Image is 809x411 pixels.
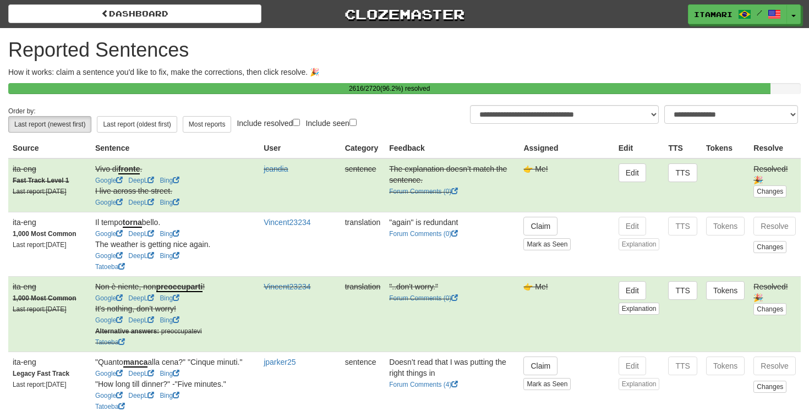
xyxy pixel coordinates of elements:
button: Explanation [619,378,660,390]
small: Last report: [DATE] [13,381,67,388]
small: Order by: [8,107,36,115]
button: TTS [668,281,697,300]
a: Tatoeba [95,338,125,346]
button: Edit [619,163,646,182]
div: "How long till dinner?" -"Five minutes." [95,379,255,390]
div: ita-eng [13,163,86,174]
strong: Fast Track Level 1 [13,177,69,184]
button: Edit [619,357,646,375]
div: 👉 Me! [523,163,609,174]
a: Bing [160,392,179,399]
strong: 1,000 Most Common [13,230,76,238]
a: Google [95,294,123,302]
span: Non è niente, non ! [95,282,205,292]
u: preoccuparti [156,282,203,292]
a: Google [95,370,123,377]
div: It's nothing, don't worry! [95,303,255,314]
button: Claim [523,217,557,235]
small: Last report: [DATE] [13,188,67,195]
div: I live across the street. [95,185,255,196]
a: Bing [160,316,179,324]
th: Tokens [702,138,749,158]
a: DeepL [128,230,154,238]
th: Sentence [91,138,259,158]
a: Google [95,252,123,260]
a: Vincent23234 [264,282,310,291]
label: Include seen [305,117,356,129]
a: Tatoeba [95,403,125,410]
button: Changes [753,303,786,315]
strong: 1,000 Most Common [13,294,76,302]
button: Changes [753,381,786,393]
button: Edit [619,281,646,300]
small: preoccupatevi [95,327,202,335]
a: Google [95,177,123,184]
button: Resolve [753,357,796,375]
label: Include resolved [237,117,300,129]
th: Assigned [519,138,614,158]
a: Vincent23234 [264,218,310,227]
th: Resolve [749,138,801,158]
button: Most reports [183,116,232,133]
a: DeepL [128,370,154,377]
td: translation [341,212,385,276]
u: manca [123,358,147,368]
u: torna [123,218,142,228]
small: Last report: [DATE] [13,305,67,313]
a: Forum Comments (4) [389,381,458,388]
a: Forum Comments (0) [389,230,458,238]
span: Il tempo bello. [95,218,160,228]
span: / [757,9,762,17]
div: Resolved! 🎉 [753,281,796,303]
a: Bing [160,177,179,184]
button: Tokens [706,357,745,375]
div: 2616 / 2720 ( 96.2 %) resolved [8,83,770,94]
p: How it works: claim a sentence you'd like to fix, make the corrections, then click resolve. 🎉 [8,67,801,78]
a: Bing [160,230,179,238]
a: DeepL [128,316,154,324]
td: sentence [341,158,385,212]
input: Include resolved [293,119,300,126]
a: Google [95,230,123,238]
button: Changes [753,241,786,253]
strong: Legacy Fast Track [13,370,69,377]
td: "..don't worry." [385,276,519,352]
a: DeepL [128,392,154,399]
a: Clozemaster [278,4,531,24]
small: Last report: [DATE] [13,241,67,249]
button: Claim [523,357,557,375]
a: Google [95,316,123,324]
button: Mark as Seen [523,238,571,250]
th: User [259,138,341,158]
a: itamari / [688,4,787,24]
button: Last report (newest first) [8,116,91,133]
div: ita-eng [13,217,86,228]
div: 👉 Me! [523,281,609,292]
th: Source [8,138,91,158]
a: Forum Comments (0) [389,188,458,195]
button: Explanation [619,238,660,250]
a: Bing [160,294,179,302]
div: ita-eng [13,281,86,292]
strong: Alternative answers: [95,327,159,335]
input: Include seen [349,119,357,126]
button: Changes [753,185,786,198]
th: Feedback [385,138,519,158]
div: The weather is getting nice again. [95,239,255,250]
u: fronte [118,165,140,174]
a: Bing [160,370,179,377]
a: Tatoeba [95,263,125,271]
a: jparker25 [264,358,296,366]
h1: Reported Sentences [8,39,801,61]
span: itamari [694,9,733,19]
a: Google [95,392,123,399]
td: "again" is redundant [385,212,519,276]
a: jcandia [264,165,288,173]
td: translation [341,276,385,352]
button: Resolve [753,217,796,235]
span: "Quanto alla cena?" "Cinque minuti." [95,358,242,368]
a: DeepL [128,199,154,206]
button: Tokens [706,281,745,300]
button: Tokens [706,217,745,235]
th: TTS [664,138,701,158]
